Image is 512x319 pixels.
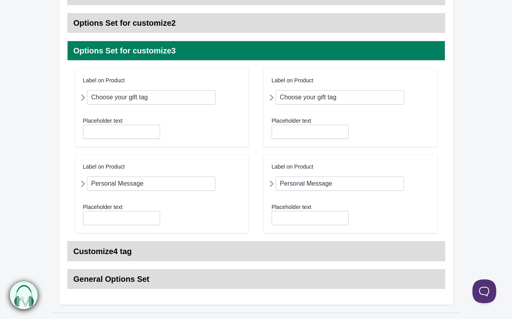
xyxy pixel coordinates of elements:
[83,76,125,84] label: Label on Product
[67,13,445,33] h3: Options Set for customize2
[67,41,445,61] h3: Options Set for customize3
[83,163,125,171] label: Label on Product
[472,279,496,303] iframe: Toggle Customer Support
[83,203,123,211] label: Placeholder text
[272,203,311,211] label: Placeholder text
[272,117,311,125] label: Placeholder text
[83,117,123,125] label: Placeholder text
[272,76,314,84] label: Label on Product
[67,269,445,289] h3: General Options Set
[67,241,445,261] h3: Customize4 tag
[10,282,38,310] img: bxm.png
[272,163,314,171] label: Label on Product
